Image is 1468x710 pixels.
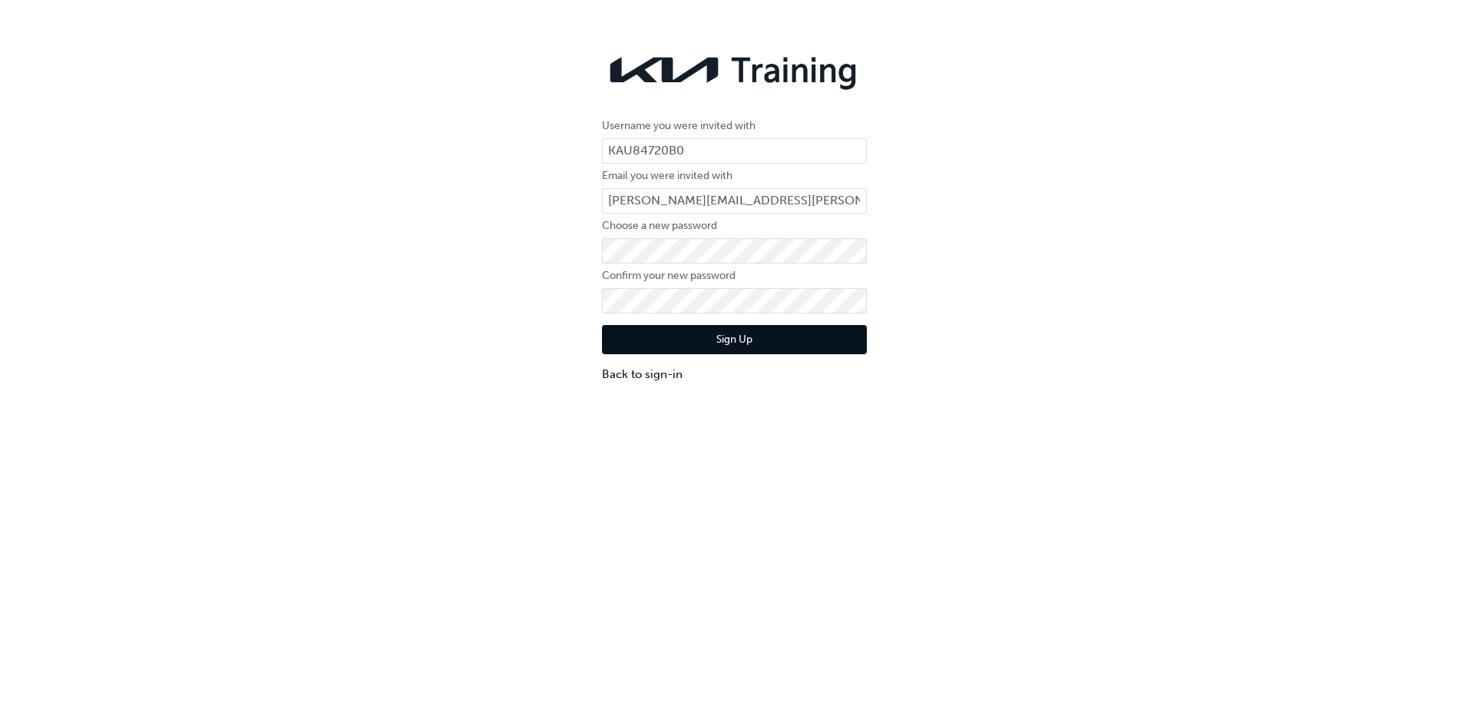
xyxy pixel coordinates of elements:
label: Choose a new password [602,217,867,235]
a: Back to sign-in [602,366,867,383]
input: Username [602,138,867,164]
img: kia-training [602,46,867,94]
label: Confirm your new password [602,267,867,285]
button: Sign Up [602,325,867,354]
label: Username you were invited with [602,117,867,135]
label: Email you were invited with [602,167,867,185]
